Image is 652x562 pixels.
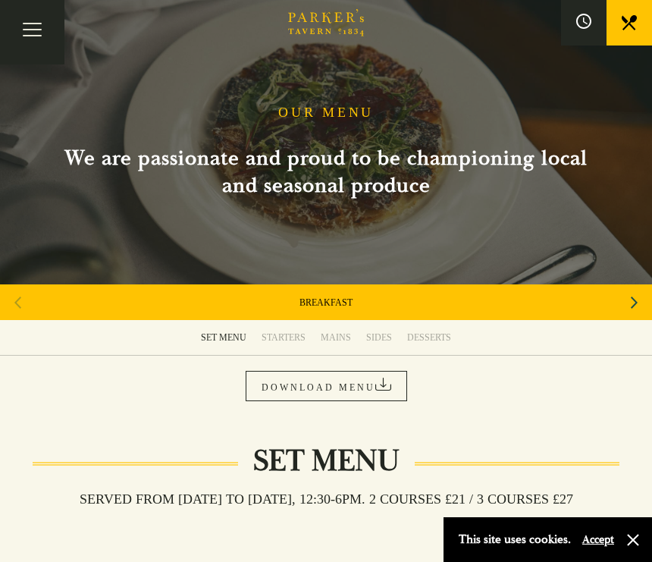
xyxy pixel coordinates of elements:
a: BREAKFAST [299,297,353,309]
a: STARTERS [254,320,313,355]
a: DOWNLOAD MENU [246,371,407,401]
h2: We are passionate and proud to be championing local and seasonal produce [45,145,607,199]
div: SIDES [366,331,392,344]
a: SET MENU [193,320,254,355]
h3: Served from [DATE] to [DATE], 12:30-6pm. 2 COURSES £21 / 3 COURSES £27 [64,491,588,507]
button: Accept [582,532,614,547]
div: STARTERS [262,331,306,344]
div: Next slide [624,286,644,319]
div: MAINS [321,331,351,344]
a: DESSERTS [400,320,459,355]
h1: OUR MENU [278,105,374,121]
a: SIDES [359,320,400,355]
p: This site uses cookies. [459,529,571,551]
a: MAINS [313,320,359,355]
div: SET MENU [201,331,246,344]
div: DESSERTS [407,331,451,344]
button: Close and accept [625,532,641,548]
h2: Set Menu [238,443,415,479]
